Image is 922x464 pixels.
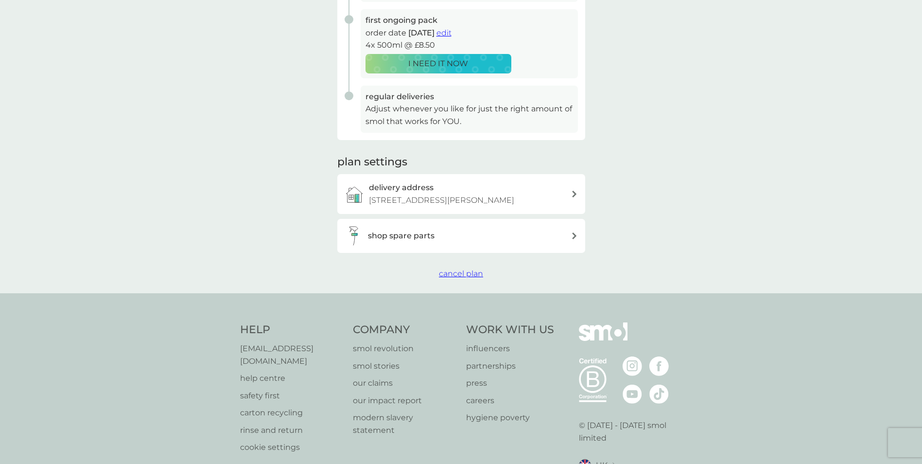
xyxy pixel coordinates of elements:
button: shop spare parts [337,219,585,253]
a: our claims [353,377,456,390]
a: smol stories [353,360,456,373]
a: cookie settings [240,441,344,454]
a: our impact report [353,394,456,407]
h3: delivery address [369,181,434,194]
h4: Work With Us [466,322,554,338]
h3: regular deliveries [365,90,573,103]
p: order date [365,27,573,39]
h4: Company [353,322,456,338]
p: Adjust whenever you like for just the right amount of smol that works for YOU. [365,103,573,127]
img: visit the smol Tiktok page [649,384,669,404]
a: delivery address[STREET_ADDRESS][PERSON_NAME] [337,174,585,214]
p: © [DATE] - [DATE] smol limited [579,419,682,444]
p: [STREET_ADDRESS][PERSON_NAME] [369,194,514,207]
a: safety first [240,390,344,402]
p: I NEED IT NOW [408,57,468,70]
a: carton recycling [240,407,344,419]
span: edit [436,28,452,37]
h3: first ongoing pack [365,14,573,27]
span: [DATE] [408,28,435,37]
a: smol revolution [353,342,456,355]
a: press [466,377,554,390]
a: careers [466,394,554,407]
img: smol [579,322,627,356]
a: partnerships [466,360,554,373]
h2: plan settings [337,155,407,170]
a: rinse and return [240,424,344,437]
a: help centre [240,372,344,385]
img: visit the smol Youtube page [623,384,642,404]
h3: shop spare parts [368,230,435,242]
h4: Help [240,322,344,338]
a: modern slavery statement [353,411,456,436]
a: influencers [466,342,554,355]
button: cancel plan [439,268,483,280]
p: 4x 500ml @ £8.50 [365,39,573,52]
button: I NEED IT NOW [365,54,511,73]
img: visit the smol Instagram page [623,357,642,376]
a: hygiene poverty [466,411,554,424]
img: visit the smol Facebook page [649,357,669,376]
span: cancel plan [439,269,483,278]
a: [EMAIL_ADDRESS][DOMAIN_NAME] [240,342,344,367]
button: edit [436,27,452,39]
